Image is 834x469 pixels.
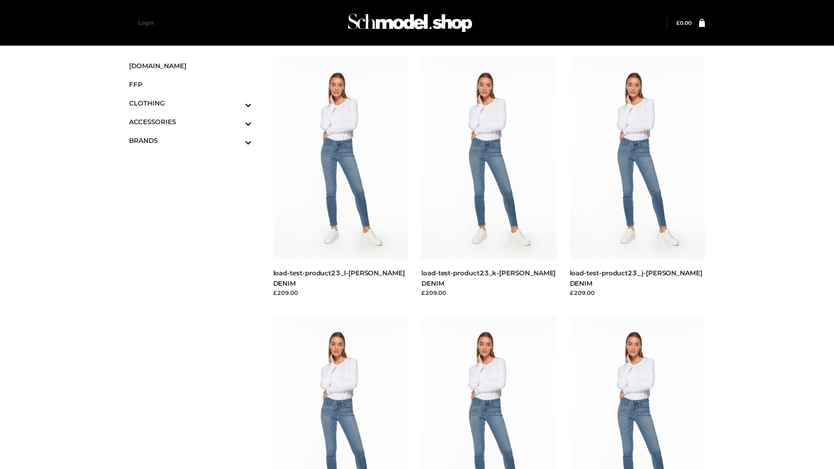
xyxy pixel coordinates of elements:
span: BRANDS [129,135,252,145]
a: load-test-product23_l-[PERSON_NAME] DENIM [273,269,405,287]
a: FFP [129,75,252,94]
div: £209.00 [570,288,705,297]
a: load-test-product23_j-[PERSON_NAME] DENIM [570,269,702,287]
span: ACCESSORIES [129,117,252,127]
button: Toggle Submenu [221,112,252,131]
span: CLOTHING [129,98,252,108]
a: Login [138,20,153,26]
div: £209.00 [421,288,557,297]
bdi: 0.00 [676,20,692,26]
a: £0.00 [676,20,692,26]
a: BRANDSToggle Submenu [129,131,252,150]
a: CLOTHINGToggle Submenu [129,94,252,112]
span: FFP [129,79,252,89]
a: ACCESSORIESToggle Submenu [129,112,252,131]
button: Toggle Submenu [221,131,252,150]
img: Schmodel Admin 964 [345,6,475,40]
a: load-test-product23_k-[PERSON_NAME] DENIM [421,269,556,287]
div: £209.00 [273,288,409,297]
span: £ [676,20,680,26]
button: Toggle Submenu [221,94,252,112]
span: [DOMAIN_NAME] [129,61,252,71]
a: [DOMAIN_NAME] [129,56,252,75]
